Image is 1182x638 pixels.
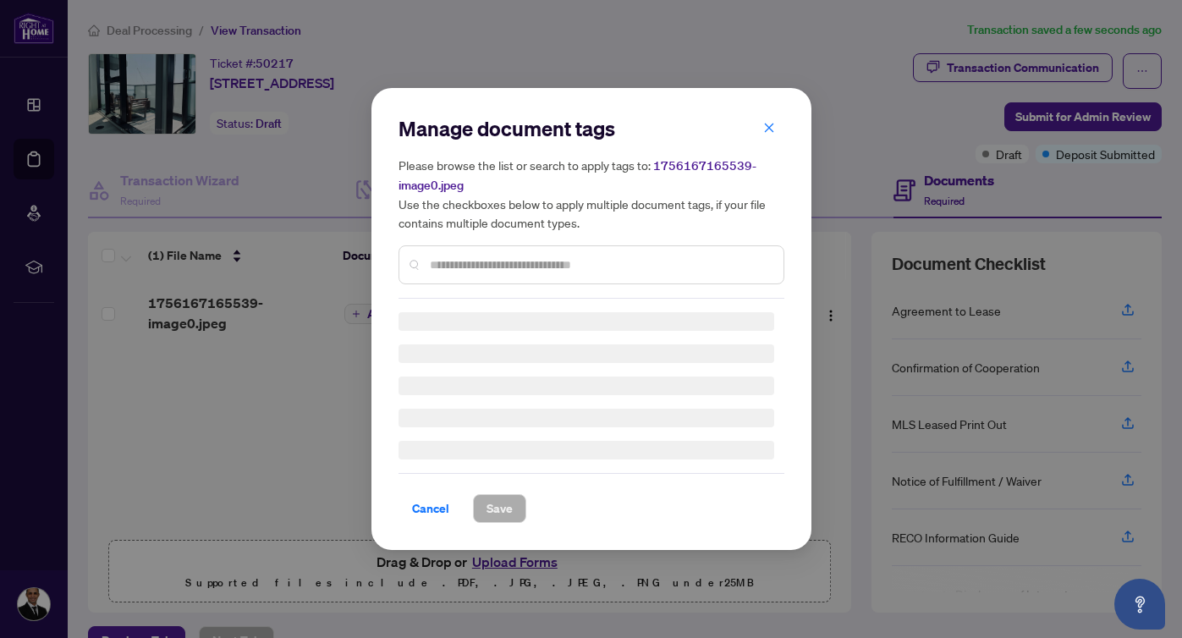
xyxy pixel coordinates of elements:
[1114,579,1165,630] button: Open asap
[399,494,463,523] button: Cancel
[399,115,784,142] h2: Manage document tags
[412,495,449,522] span: Cancel
[399,158,756,193] span: 1756167165539-image0.jpeg
[399,156,784,232] h5: Please browse the list or search to apply tags to: Use the checkboxes below to apply multiple doc...
[473,494,526,523] button: Save
[763,122,775,134] span: close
